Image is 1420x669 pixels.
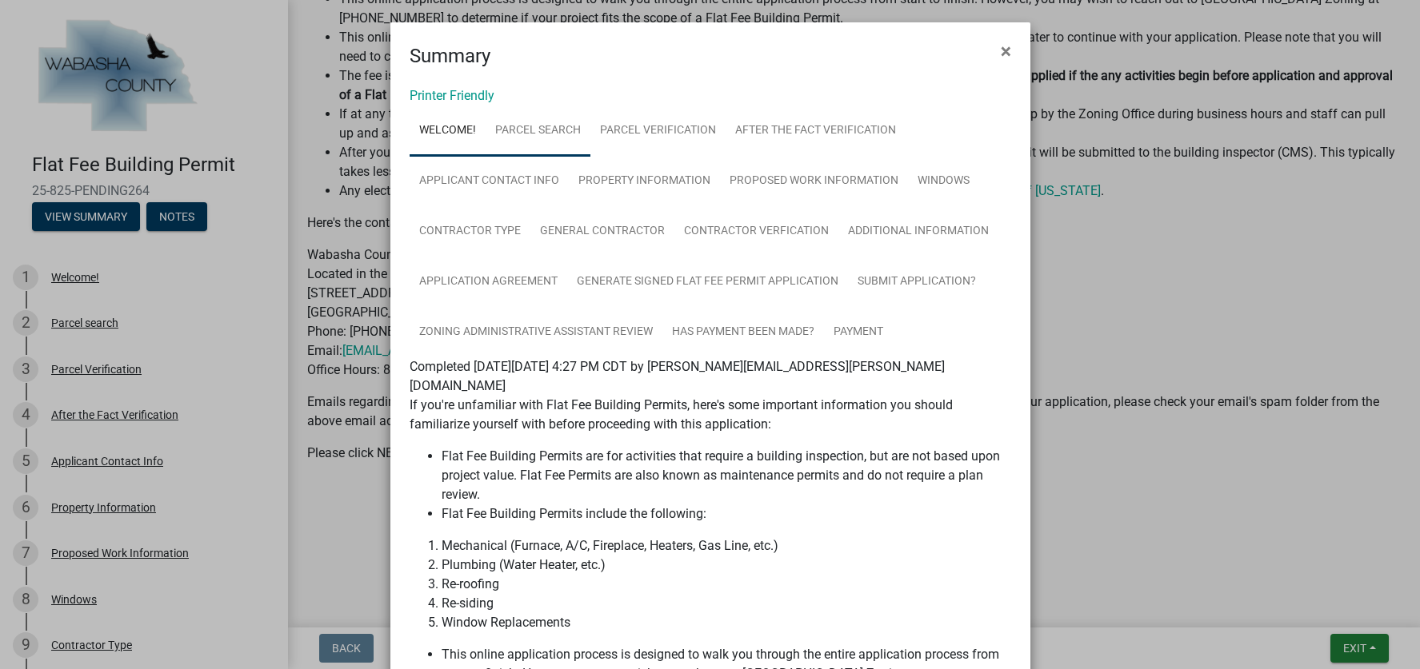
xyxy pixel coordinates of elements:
[410,42,490,70] h4: Summary
[410,396,1011,434] p: If you're unfamiliar with Flat Fee Building Permits, here's some important information you should...
[410,206,530,257] a: Contractor Type
[410,156,569,207] a: Applicant Contact Info
[824,307,893,358] a: Payment
[567,257,848,308] a: Generate Signed Flat Fee Permit Application
[1001,40,1011,62] span: ×
[674,206,838,257] a: Contractor Verfication
[442,594,1011,613] li: Re-siding
[662,307,824,358] a: Has Payment been made?
[442,556,1011,575] li: Plumbing (Water Heater, etc.)
[988,29,1024,74] button: Close
[590,106,726,157] a: Parcel Verification
[720,156,908,207] a: Proposed Work Information
[410,359,945,393] span: Completed [DATE][DATE] 4:27 PM CDT by [PERSON_NAME][EMAIL_ADDRESS][PERSON_NAME][DOMAIN_NAME]
[442,575,1011,594] li: Re-roofing
[442,613,1011,632] li: Window Replacements
[442,536,1011,556] li: Mechanical (Furnace, A/C, Fireplace, Heaters, Gas Line, etc.)
[486,106,590,157] a: Parcel search
[838,206,998,257] a: Additional Information
[442,447,1011,504] li: Flat Fee Building Permits are for activities that require a building inspection, but are not base...
[410,307,662,358] a: Zoning Administrative Assistant Review
[848,257,986,308] a: Submit Application?
[569,156,720,207] a: Property Information
[726,106,906,157] a: After the Fact Verification
[442,504,1011,524] li: Flat Fee Building Permits include the following:
[410,257,567,308] a: Application Agreement
[530,206,674,257] a: General contractor
[908,156,979,207] a: Windows
[410,88,494,103] a: Printer Friendly
[410,106,486,157] a: Welcome!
